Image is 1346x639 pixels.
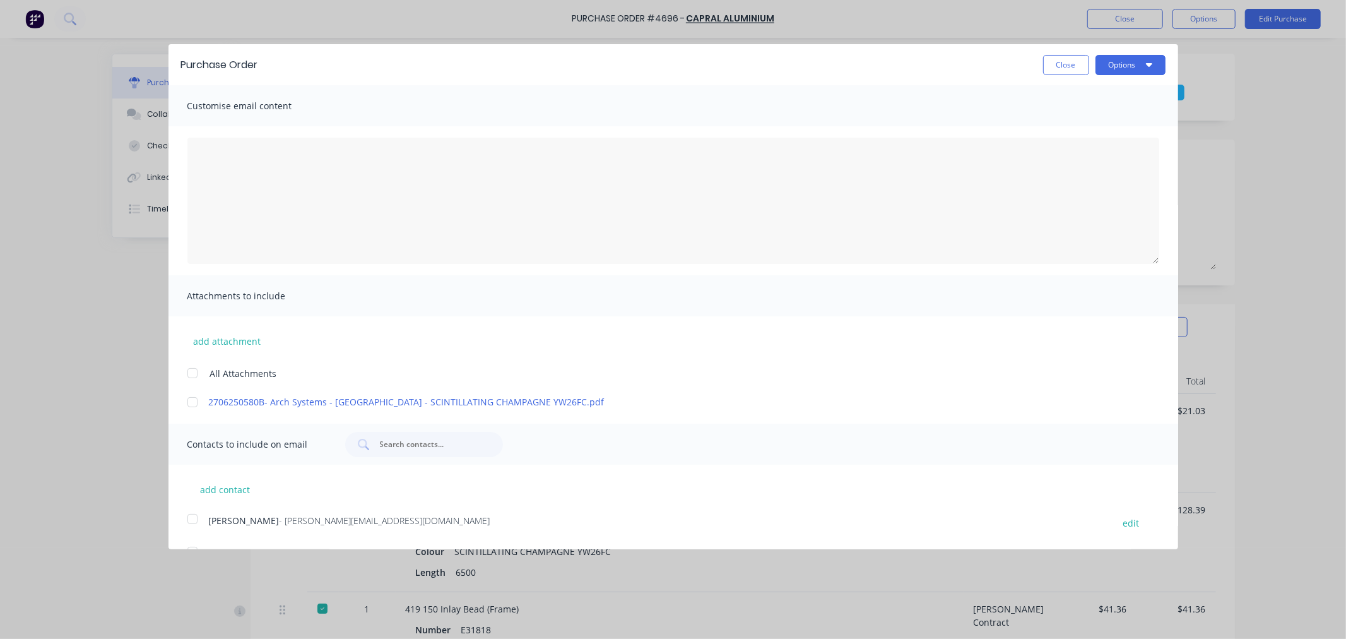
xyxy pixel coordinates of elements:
[187,287,326,305] span: Attachments to include
[210,367,277,380] span: All Attachments
[276,547,421,559] span: - [EMAIL_ADDRESS][DOMAIN_NAME]
[1043,55,1089,75] button: Close
[1116,547,1147,564] button: edit
[187,436,326,453] span: Contacts to include on email
[209,515,280,527] span: [PERSON_NAME]
[187,480,263,499] button: add contact
[209,547,276,559] span: BSG Sales Team
[187,331,268,350] button: add attachment
[1116,514,1147,531] button: edit
[181,57,258,73] div: Purchase Order
[1095,55,1166,75] button: Options
[280,515,490,527] span: - [PERSON_NAME][EMAIL_ADDRESS][DOMAIN_NAME]
[379,438,483,451] input: Search contacts...
[187,97,326,115] span: Customise email content
[209,395,1101,409] a: 2706250580B- Arch Systems - [GEOGRAPHIC_DATA] - SCINTILLATING CHAMPAGNE YW26FC.pdf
